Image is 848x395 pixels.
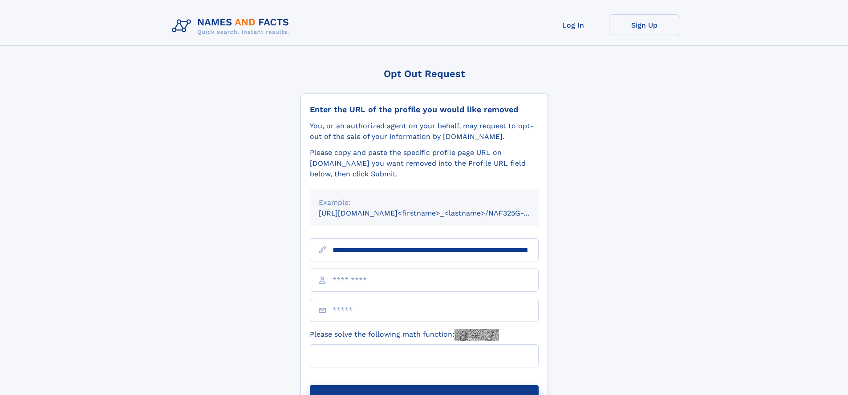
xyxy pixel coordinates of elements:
[319,197,530,208] div: Example:
[319,209,556,217] small: [URL][DOMAIN_NAME]<firstname>_<lastname>/NAF325G-xxxxxxxx
[168,14,296,38] img: Logo Names and Facts
[310,105,539,114] div: Enter the URL of the profile you would like removed
[609,14,680,36] a: Sign Up
[300,68,548,79] div: Opt Out Request
[538,14,609,36] a: Log In
[310,329,499,341] label: Please solve the following math function:
[310,121,539,142] div: You, or an authorized agent on your behalf, may request to opt-out of the sale of your informatio...
[310,147,539,179] div: Please copy and paste the specific profile page URL on [DOMAIN_NAME] you want removed into the Pr...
